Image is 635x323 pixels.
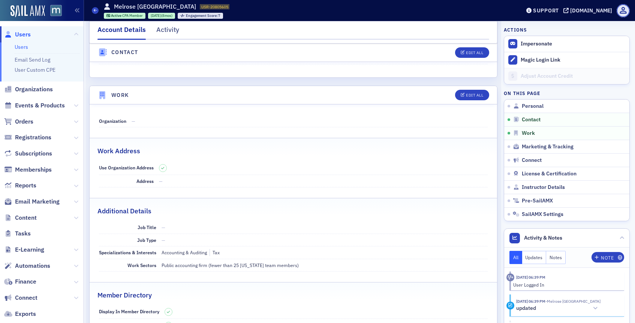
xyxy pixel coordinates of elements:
[522,157,542,164] span: Connect
[522,116,541,123] span: Contact
[15,133,51,142] span: Registrations
[516,275,545,280] time: 9/14/2025 06:39 PM
[186,14,221,18] div: 7
[15,85,53,94] span: Organizations
[162,249,207,256] div: Accounting & Auditing
[455,90,489,100] button: Edit All
[10,5,45,17] img: SailAMX
[127,262,156,268] span: Work Sectors
[45,5,62,18] a: View Homepage
[15,310,36,318] span: Exports
[97,146,140,156] h2: Work Address
[521,73,626,80] div: Adjust Account Credit
[506,273,514,281] div: Activity
[111,48,138,56] h4: Contact
[151,13,172,18] div: (8mos)
[4,166,52,174] a: Memberships
[522,171,577,177] span: License & Certification
[15,149,52,158] span: Subscriptions
[99,118,126,124] span: Organization
[4,85,53,94] a: Organizations
[111,91,129,99] h4: Work
[455,47,489,58] button: Edit All
[99,308,159,314] span: Display In Member Directory
[178,13,223,19] div: Engagement Score: 7
[4,246,44,254] a: E-Learning
[99,165,154,171] span: Use Organization Address
[99,249,156,255] span: Specializations & Interests
[570,7,612,14] div: [DOMAIN_NAME]
[15,56,50,63] a: Email Send Log
[546,251,566,264] button: Notes
[4,133,51,142] a: Registrations
[516,305,601,312] button: updated
[516,299,545,304] time: 9/14/2025 06:39 PM
[601,256,614,260] div: Note
[97,25,146,40] div: Account Details
[504,52,629,68] button: Magic Login Link
[522,143,574,150] span: Marketing & Tracking
[521,57,626,63] div: Magic Login Link
[522,251,547,264] button: Updates
[4,310,36,318] a: Exports
[106,13,143,18] a: Active CPA Member
[162,262,299,269] div: Public accounting firm (fewer than 25 [US_STATE] team members)
[201,4,228,9] span: USR-20805605
[4,118,33,126] a: Orders
[524,234,562,242] span: Activity & Notes
[136,178,154,184] span: Address
[15,118,33,126] span: Orders
[592,252,624,263] button: Note
[516,305,536,312] h5: updated
[151,13,161,18] span: [DATE]
[522,198,553,204] span: Pre-SailAMX
[522,211,563,218] span: SailAMX Settings
[210,249,220,256] div: Tax
[104,13,146,19] div: Active: Active: CPA Member
[156,25,179,39] div: Activity
[15,294,37,302] span: Connect
[522,184,565,191] span: Instructor Details
[122,13,143,18] span: CPA Member
[4,101,65,110] a: Events & Products
[97,206,151,216] h2: Additional Details
[4,278,36,286] a: Finance
[111,13,122,18] span: Active
[513,281,619,288] div: User Logged In
[15,246,44,254] span: E-Learning
[522,130,535,137] span: Work
[563,8,615,13] button: [DOMAIN_NAME]
[15,181,36,190] span: Reports
[15,101,65,110] span: Events & Products
[4,181,36,190] a: Reports
[617,4,630,17] span: Profile
[4,198,60,206] a: Email Marketing
[138,224,156,230] span: Job Title
[533,7,559,14] div: Support
[15,166,52,174] span: Memberships
[50,5,62,17] img: SailAMX
[15,262,50,270] span: Automations
[162,224,165,230] span: —
[4,229,31,238] a: Tasks
[15,30,31,39] span: Users
[148,13,175,19] div: 2025-01-16 00:00:00
[97,290,152,300] h2: Member Directory
[466,93,483,97] div: Edit All
[545,299,601,304] span: Melrose Limerick
[466,51,483,55] div: Edit All
[137,237,156,243] span: Job Type
[4,30,31,39] a: Users
[132,118,135,124] span: —
[504,26,527,33] h4: Actions
[15,66,55,73] a: User Custom CPE
[15,214,37,222] span: Content
[4,149,52,158] a: Subscriptions
[159,178,163,184] span: —
[15,278,36,286] span: Finance
[4,214,37,222] a: Content
[521,41,552,47] button: Impersonate
[4,262,50,270] a: Automations
[186,13,219,18] span: Engagement Score :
